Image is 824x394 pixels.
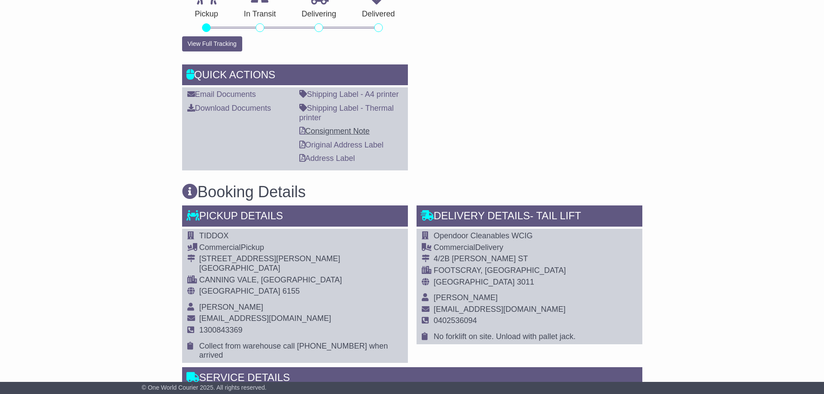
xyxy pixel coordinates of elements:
span: Commercial [199,243,241,252]
div: FOOTSCRAY, [GEOGRAPHIC_DATA] [434,266,576,275]
div: Pickup Details [182,205,408,229]
span: [EMAIL_ADDRESS][DOMAIN_NAME] [199,314,331,323]
p: In Transit [231,10,289,19]
div: CANNING VALE, [GEOGRAPHIC_DATA] [199,275,403,285]
button: View Full Tracking [182,36,242,51]
span: Commercial [434,243,475,252]
div: [STREET_ADDRESS][PERSON_NAME] [199,254,403,264]
span: 1300843369 [199,326,243,334]
span: [GEOGRAPHIC_DATA] [199,287,280,295]
p: Delivered [349,10,408,19]
div: Service Details [182,367,642,391]
div: Delivery Details [417,205,642,229]
span: TIDDOX [199,231,229,240]
span: © One World Courier 2025. All rights reserved. [142,384,267,391]
span: [GEOGRAPHIC_DATA] [434,278,515,286]
div: Pickup [199,243,403,253]
a: Download Documents [187,104,271,112]
p: Pickup [182,10,231,19]
span: Opendoor Cleanables WCIG [434,231,533,240]
span: 0402536094 [434,316,477,325]
span: 3011 [517,278,534,286]
span: - Tail Lift [530,210,581,221]
span: [PERSON_NAME] [434,293,498,302]
span: [PERSON_NAME] [199,303,263,311]
a: Consignment Note [299,127,370,135]
span: No forklift on site. Unload with pallet jack. [434,332,576,341]
a: Original Address Label [299,141,384,149]
span: 6155 [282,287,300,295]
a: Email Documents [187,90,256,99]
h3: Booking Details [182,183,642,201]
div: [GEOGRAPHIC_DATA] [199,264,403,273]
span: Collect from warehouse call [PHONE_NUMBER] when arrived [199,342,388,360]
span: [EMAIL_ADDRESS][DOMAIN_NAME] [434,305,566,314]
a: Shipping Label - Thermal printer [299,104,394,122]
p: Delivering [289,10,349,19]
a: Address Label [299,154,355,163]
div: 4/2B [PERSON_NAME] ST [434,254,576,264]
a: Shipping Label - A4 printer [299,90,399,99]
div: Quick Actions [182,64,408,88]
div: Delivery [434,243,576,253]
